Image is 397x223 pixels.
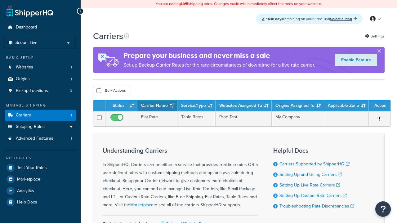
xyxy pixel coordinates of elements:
[71,77,72,82] span: 1
[279,161,350,167] a: Carriers Supported by ShipperHQ
[324,100,369,111] th: Applicable Zone: activate to sort column ascending
[17,188,34,194] span: Analytics
[71,136,72,141] span: 1
[103,147,258,154] h3: Understanding Carriers
[16,113,31,118] span: Carriers
[71,65,72,70] span: 1
[5,103,76,108] div: Manage Shipping
[266,16,283,22] strong: 1438 days
[17,177,40,182] span: Marketplace
[273,147,354,154] h3: Helpful Docs
[375,201,391,217] button: Open Resource Center
[5,62,76,73] a: Websites 1
[272,111,324,126] td: My Company
[16,88,48,94] span: Pickup Locations
[216,100,272,111] th: Websites Assigned To: activate to sort column ascending
[256,14,363,24] div: remaining on your Free Trial
[70,88,72,94] span: 0
[71,113,72,118] span: 1
[5,162,76,173] a: Test Your Rates
[93,86,129,95] button: Bulk Actions
[5,133,76,144] a: Advanced Features 1
[7,5,53,17] a: ShipperHQ Home
[279,182,340,188] a: Setting Up Live Rate Carriers
[16,124,45,129] span: Shipping Rules
[16,136,53,141] span: Advanced Features
[279,203,354,209] a: Troubleshooting Rate Discrepancies
[137,111,177,126] td: Flat Rate
[17,200,37,205] span: Help Docs
[177,111,216,126] td: Table Rates
[279,192,347,199] a: Setting Up Custom Rate Carriers
[216,111,272,126] td: Prod Test
[5,73,76,85] li: Origins
[123,50,315,61] h4: Prepare your business and never miss a sale
[130,202,154,208] a: Marketplace
[365,32,385,41] a: Settings
[369,100,390,111] th: Action
[123,61,315,69] p: Set up Backup Carrier Rates for the rare circumstances of downtime for a live rate carrier.
[137,100,177,111] th: Carrier Name: activate to sort column ascending
[5,121,76,133] a: Shipping Rules
[16,65,33,70] span: Websites
[93,47,123,73] img: ad-rules-rateshop-fe6ec290ccb7230408bd80ed9643f0289d75e0ffd9eb532fc0e269fcd187b520.png
[330,16,357,22] a: Select a Plan
[17,165,47,171] span: Test Your Rates
[279,171,342,178] a: Setting Up and Using Carriers
[93,30,123,42] h1: Carriers
[16,77,30,82] span: Origins
[272,100,324,111] th: Origins Assigned To: activate to sort column ascending
[5,85,76,97] a: Pickup Locations 0
[335,54,377,66] a: Enable Feature
[103,147,258,209] div: In ShipperHQ, Carriers can be either, a service that provides real-time rates OR a user-defined r...
[5,174,76,185] a: Marketplace
[5,85,76,97] li: Pickup Locations
[5,155,76,161] div: Resources
[16,25,37,30] span: Dashboard
[5,110,76,121] a: Carriers 1
[181,1,188,7] b: LIVE
[177,100,216,111] th: Service/Type: activate to sort column ascending
[5,110,76,121] li: Carriers
[5,22,76,33] a: Dashboard
[5,73,76,85] a: Origins 1
[5,197,76,208] a: Help Docs
[105,100,137,111] th: Status: activate to sort column ascending
[16,40,38,46] span: Scope: Live
[5,55,76,60] div: Basic Setup
[5,185,76,196] a: Analytics
[5,133,76,144] li: Advanced Features
[5,62,76,73] li: Websites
